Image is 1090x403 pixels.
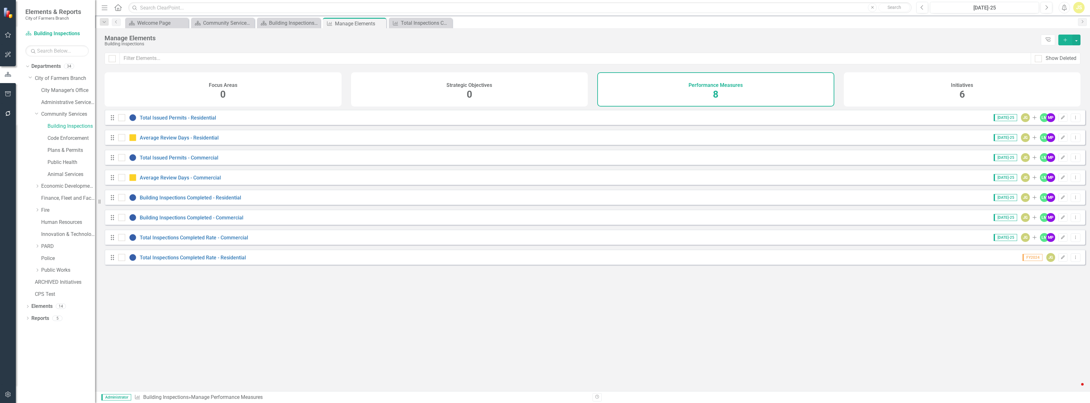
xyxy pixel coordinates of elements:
a: Plans & Permits [48,147,95,154]
span: 8 [713,89,718,100]
a: Average Review Days - Residential [140,135,219,141]
span: [DATE]-25 [994,174,1017,181]
div: MP [1046,173,1055,182]
a: CPS Test [35,291,95,298]
div: MP [1046,133,1055,142]
button: Search [878,3,910,12]
span: [DATE]-25 [994,114,1017,121]
a: Departments [31,63,61,70]
div: 5 [52,315,62,321]
div: 34 [64,64,74,69]
span: Elements & Reports [25,8,81,16]
img: No Information [129,234,137,241]
button: JS [1073,2,1085,13]
div: 14 [56,304,66,309]
a: ARCHIVED Initiatives [35,279,95,286]
span: [DATE]-25 [994,134,1017,141]
span: 0 [467,89,472,100]
div: LM [1040,233,1049,242]
a: Building Inspections [48,123,95,130]
button: [DATE]-25 [930,2,1039,13]
a: Total Inspections Completed Rate - Commercial [140,235,248,241]
div: » Manage Performance Measures [134,394,588,401]
a: Welcome Page [127,19,187,27]
div: MP [1046,213,1055,222]
div: Total Inspections Completed Rate - Commercial [401,19,451,27]
img: No Information [129,254,137,261]
div: Welcome Page [137,19,187,27]
div: JG [1021,153,1030,162]
small: City of Farmers Branch [25,16,81,21]
div: JG [1021,213,1030,222]
a: Economic Development, Tourism & Planning [41,183,95,190]
a: City Manager's Office [41,87,95,94]
a: Total Inspections Completed Rate - Residential [140,255,246,261]
span: 0 [220,89,226,100]
h4: Focus Areas [209,82,237,88]
span: [DATE]-25 [994,194,1017,201]
a: Finance, Fleet and Facilities [41,195,95,202]
a: Administrative Services & Communications [41,99,95,106]
div: JG [1021,233,1030,242]
div: LM [1040,213,1049,222]
h4: Initiatives [951,82,973,88]
a: Code Enforcement [48,135,95,142]
a: Total Issued Permits - Residential [140,115,216,121]
span: [DATE]-25 [994,234,1017,241]
span: Search [888,5,901,10]
div: JG [1046,253,1055,262]
div: LM [1040,193,1049,202]
div: JG [1021,193,1030,202]
span: [DATE]-25 [994,214,1017,221]
img: No Information [129,114,137,121]
a: Community Services [41,111,95,118]
span: Administrator [101,394,131,400]
a: Elements [31,303,53,310]
a: Innovation & Technology [41,231,95,238]
div: JG [1021,133,1030,142]
input: Search Below... [25,45,89,56]
a: Average Review Days - Commercial [140,175,221,181]
a: City of Farmers Branch [35,75,95,82]
a: PARD [41,243,95,250]
a: Police [41,255,95,262]
img: No Information [129,154,137,161]
span: [DATE]-25 [994,154,1017,161]
h4: Strategic Objectives [446,82,492,88]
div: Building Inspections Welcome Page [269,19,319,27]
img: ClearPoint Strategy [3,7,14,18]
a: Community Services Welcome Page [193,19,253,27]
div: Manage Elements [335,20,385,28]
div: Community Services Welcome Page [203,19,253,27]
div: MP [1046,153,1055,162]
div: JG [1021,173,1030,182]
a: Fire [41,207,95,214]
div: LM [1040,173,1049,182]
div: MP [1046,233,1055,242]
a: Reports [31,315,49,322]
iframe: Intercom live chat [1068,381,1084,397]
div: LM [1040,153,1049,162]
a: Building Inspections [143,394,189,400]
a: Building Inspections Completed - Commercial [140,215,243,221]
a: Animal Services [48,171,95,178]
span: FY2024 [1023,254,1042,261]
img: No Information [129,214,137,221]
div: MP [1046,113,1055,122]
img: Caution [129,134,137,141]
a: Public Health [48,159,95,166]
div: Show Deleted [1046,55,1076,62]
img: Caution [129,174,137,181]
div: [DATE]-25 [932,4,1037,12]
div: Manage Elements [105,35,1038,42]
img: No Information [129,194,137,201]
input: Filter Elements... [119,53,1031,64]
a: Building Inspections Completed - Residential [140,195,241,201]
input: Search ClearPoint... [128,2,912,13]
div: LM [1040,113,1049,122]
a: Total Issued Permits - Commercial [140,155,218,161]
a: Building Inspections Welcome Page [259,19,319,27]
a: Total Inspections Completed Rate - Commercial [390,19,451,27]
div: MP [1046,193,1055,202]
